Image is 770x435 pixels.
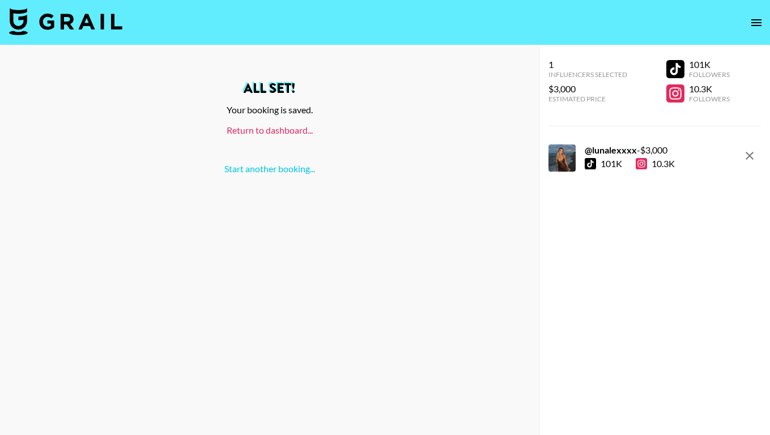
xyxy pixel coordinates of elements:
div: 10.3K [636,158,675,169]
div: Estimated Price [548,95,627,103]
div: Followers [689,95,730,103]
div: Influencers Selected [548,70,627,79]
div: $3,000 [548,83,627,95]
div: 101K [689,59,730,70]
button: open drawer [745,11,768,34]
div: 101K [601,158,622,169]
a: Return to dashboard... [227,125,313,135]
img: Grail Talent [9,8,122,35]
a: Start another booking... [224,163,315,174]
div: 10.3K [689,83,730,95]
div: - $ 3,000 [585,144,675,156]
div: Followers [689,70,730,79]
h2: All set! [9,82,530,95]
strong: @ lunalexxxx [585,144,637,155]
div: 1 [548,59,627,70]
div: Your booking is saved. [9,104,530,116]
button: remove [738,144,761,167]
